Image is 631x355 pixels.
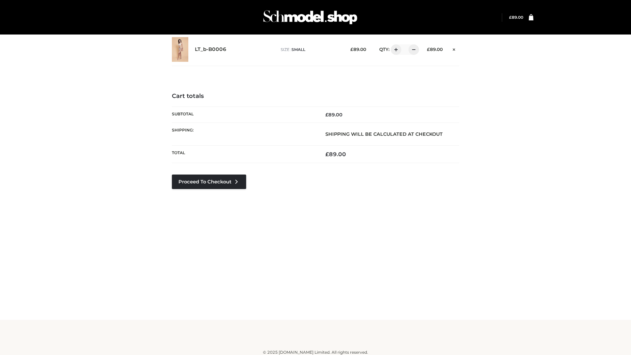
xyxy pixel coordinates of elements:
[325,131,443,137] strong: Shipping will be calculated at checkout
[292,47,305,52] span: SMALL
[172,175,246,189] a: Proceed to Checkout
[195,46,226,53] a: LT_b-B0006
[509,15,523,20] bdi: 89.00
[509,15,512,20] span: £
[172,123,315,145] th: Shipping:
[172,106,315,123] th: Subtotal
[350,47,366,52] bdi: 89.00
[449,44,459,53] a: Remove this item
[172,37,188,62] img: LT_b-B0006 - SMALL
[373,44,417,55] div: QTY:
[325,151,346,157] bdi: 89.00
[325,112,328,118] span: £
[172,93,459,100] h4: Cart totals
[325,112,342,118] bdi: 89.00
[261,4,360,30] img: Schmodel Admin 964
[172,146,315,163] th: Total
[427,47,443,52] bdi: 89.00
[427,47,430,52] span: £
[350,47,353,52] span: £
[509,15,523,20] a: £89.00
[281,47,340,53] p: size :
[325,151,329,157] span: £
